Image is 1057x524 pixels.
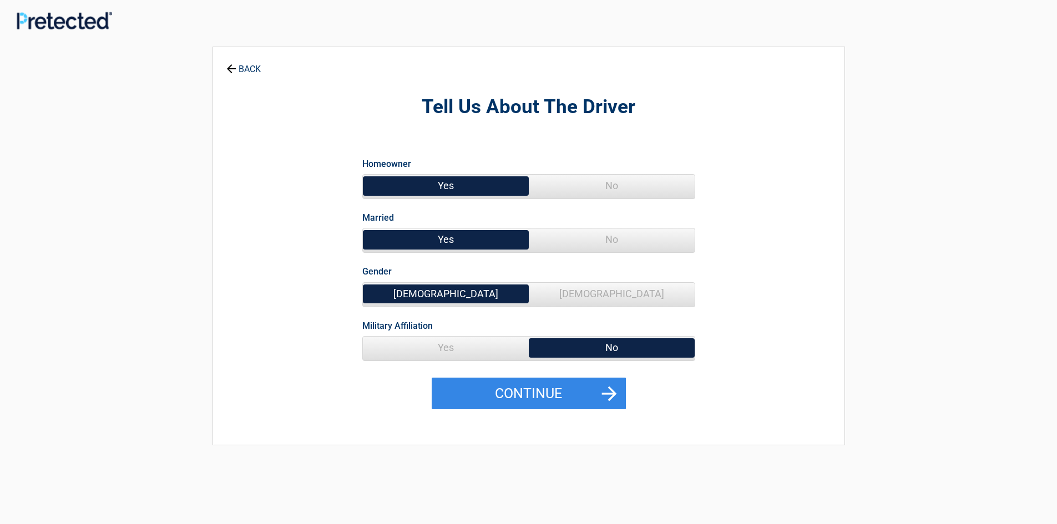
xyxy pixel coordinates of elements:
[274,94,783,120] h2: Tell Us About The Driver
[363,337,529,359] span: Yes
[362,210,394,225] label: Married
[17,12,112,29] img: Main Logo
[362,156,411,171] label: Homeowner
[529,175,695,197] span: No
[362,264,392,279] label: Gender
[224,54,263,74] a: BACK
[363,283,529,305] span: [DEMOGRAPHIC_DATA]
[529,228,695,251] span: No
[432,378,626,410] button: Continue
[363,228,529,251] span: Yes
[529,283,695,305] span: [DEMOGRAPHIC_DATA]
[362,318,433,333] label: Military Affiliation
[529,337,695,359] span: No
[363,175,529,197] span: Yes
